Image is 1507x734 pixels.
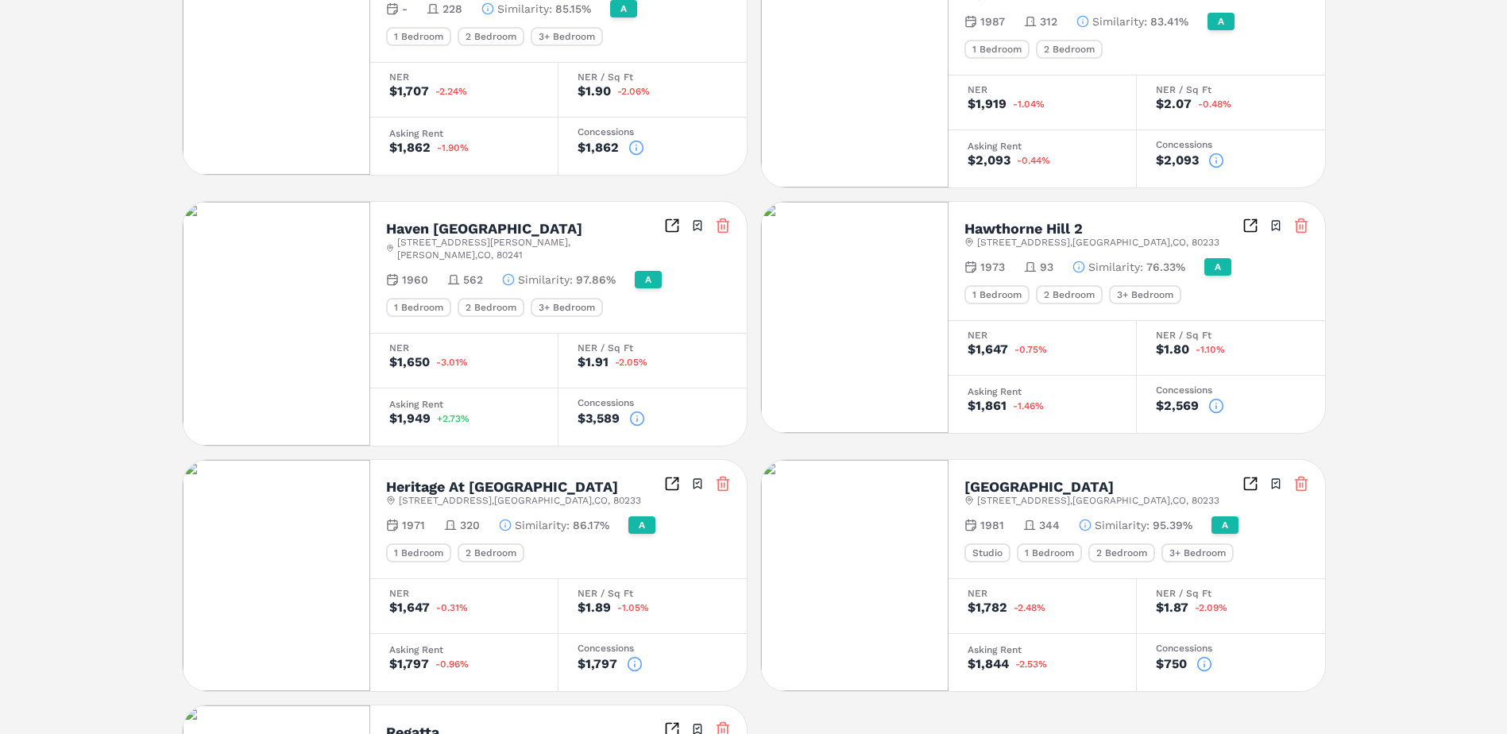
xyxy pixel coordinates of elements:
[1156,343,1189,356] div: $1.80
[1156,98,1192,110] div: $2.07
[1036,285,1103,304] div: 2 Bedroom
[977,236,1219,249] span: [STREET_ADDRESS] , [GEOGRAPHIC_DATA] , CO , 80233
[1095,517,1150,533] span: Similarity :
[964,40,1030,59] div: 1 Bedroom
[1204,258,1231,276] div: A
[980,259,1005,275] span: 1973
[1208,13,1235,30] div: A
[664,218,680,234] a: Inspect Comparables
[389,645,539,655] div: Asking Rent
[1040,14,1057,29] span: 312
[389,412,431,425] div: $1,949
[389,589,539,598] div: NER
[578,658,617,670] div: $1,797
[389,400,539,409] div: Asking Rent
[964,480,1114,494] h2: [GEOGRAPHIC_DATA]
[389,141,431,154] div: $1,862
[573,517,609,533] span: 86.17%
[578,141,619,154] div: $1,862
[1040,259,1053,275] span: 93
[578,398,728,408] div: Concessions
[1196,345,1225,354] span: -1.10%
[437,143,469,153] span: -1.90%
[578,72,728,82] div: NER / Sq Ft
[436,357,468,367] span: -3.01%
[968,645,1117,655] div: Asking Rent
[980,517,1004,533] span: 1981
[386,298,451,317] div: 1 Bedroom
[497,1,552,17] span: Similarity :
[1211,516,1238,534] div: A
[389,601,430,614] div: $1,647
[435,659,469,669] span: -0.96%
[1013,401,1044,411] span: -1.46%
[1146,259,1185,275] span: 76.33%
[1198,99,1231,109] span: -0.48%
[458,27,524,46] div: 2 Bedroom
[578,356,609,369] div: $1.91
[531,298,603,317] div: 3+ Bedroom
[578,412,620,425] div: $3,589
[389,85,429,98] div: $1,707
[442,1,462,17] span: 228
[1088,259,1143,275] span: Similarity :
[386,222,582,236] h2: Haven [GEOGRAPHIC_DATA]
[1156,140,1306,149] div: Concessions
[1242,218,1258,234] a: Inspect Comparables
[1242,476,1258,492] a: Inspect Comparables
[402,1,408,17] span: -
[389,658,429,670] div: $1,797
[1156,85,1306,95] div: NER / Sq Ft
[576,272,616,288] span: 97.86%
[968,85,1117,95] div: NER
[968,98,1007,110] div: $1,919
[968,400,1007,412] div: $1,861
[402,517,425,533] span: 1971
[1017,543,1082,562] div: 1 Bedroom
[578,589,728,598] div: NER / Sq Ft
[458,543,524,562] div: 2 Bedroom
[515,517,570,533] span: Similarity :
[1156,385,1306,395] div: Concessions
[1036,40,1103,59] div: 2 Bedroom
[463,272,483,288] span: 562
[1015,659,1047,669] span: -2.53%
[437,414,469,423] span: +2.73%
[435,87,467,96] span: -2.24%
[578,343,728,353] div: NER / Sq Ft
[1109,285,1181,304] div: 3+ Bedroom
[1156,154,1199,167] div: $2,093
[968,141,1117,151] div: Asking Rent
[1161,543,1234,562] div: 3+ Bedroom
[386,480,618,494] h2: Heritage At [GEOGRAPHIC_DATA]
[1092,14,1147,29] span: Similarity :
[397,236,663,261] span: [STREET_ADDRESS][PERSON_NAME] , [PERSON_NAME] , CO , 80241
[968,387,1117,396] div: Asking Rent
[1156,589,1306,598] div: NER / Sq Ft
[980,14,1005,29] span: 1987
[1017,156,1050,165] span: -0.44%
[968,601,1007,614] div: $1,782
[436,603,468,612] span: -0.31%
[1156,643,1306,653] div: Concessions
[964,285,1030,304] div: 1 Bedroom
[968,330,1117,340] div: NER
[386,543,451,562] div: 1 Bedroom
[664,476,680,492] a: Inspect Comparables
[615,357,647,367] span: -2.05%
[578,643,728,653] div: Concessions
[578,85,611,98] div: $1.90
[1088,543,1155,562] div: 2 Bedroom
[1195,603,1227,612] span: -2.09%
[402,272,428,288] span: 1960
[617,87,650,96] span: -2.06%
[518,272,573,288] span: Similarity :
[968,154,1010,167] div: $2,093
[1014,603,1045,612] span: -2.48%
[578,127,728,137] div: Concessions
[1039,517,1060,533] span: 344
[964,543,1010,562] div: Studio
[968,343,1008,356] div: $1,647
[1013,99,1045,109] span: -1.04%
[399,494,641,507] span: [STREET_ADDRESS] , [GEOGRAPHIC_DATA] , CO , 80233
